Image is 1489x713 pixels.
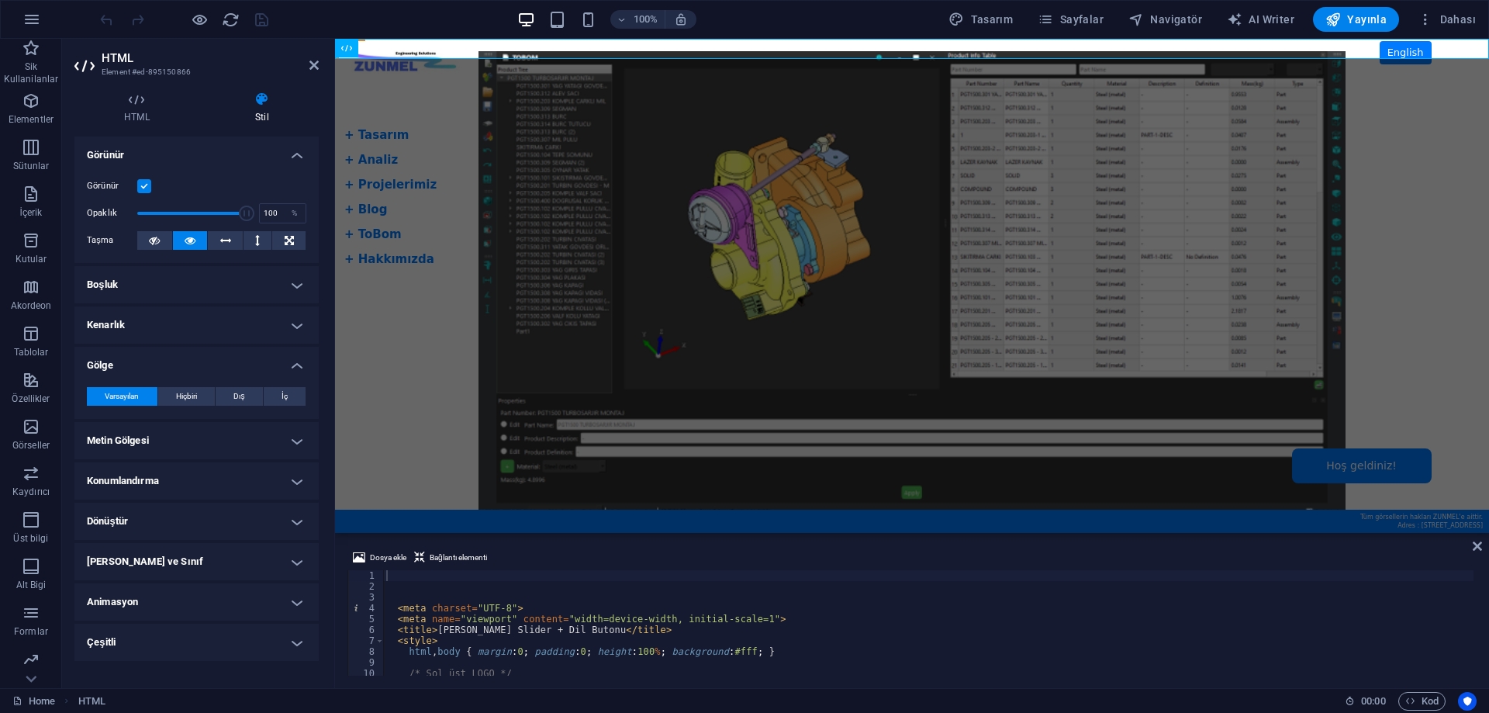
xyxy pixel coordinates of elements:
[1122,7,1208,32] button: Navigatör
[74,543,319,580] h4: [PERSON_NAME] ve Sınıf
[412,549,489,567] button: Bağlantı elementi
[634,10,658,29] h6: 100%
[610,10,665,29] button: 100%
[11,299,52,312] p: Akordeon
[1345,692,1386,711] h6: Oturum süresi
[348,581,385,592] div: 2
[1325,12,1387,27] span: Yayınla
[74,306,319,344] h4: Kenarlık
[102,51,319,65] h2: HTML
[1221,7,1301,32] button: AI Writer
[19,206,42,219] p: İçerik
[16,253,47,265] p: Kutular
[216,387,263,406] button: Dış
[282,387,288,406] span: İç
[74,503,319,540] h4: Dönüştür
[74,624,319,661] h4: Çeşitli
[1361,692,1385,711] span: 00 00
[348,603,385,614] div: 4
[87,177,137,196] label: Görünür
[348,592,385,603] div: 3
[74,137,319,164] h4: Görünür
[13,160,50,172] p: Sütunlar
[348,646,385,657] div: 8
[176,387,197,406] span: Hiçbiri
[78,692,105,711] nav: breadcrumb
[674,12,688,26] i: Yeniden boyutlandırmada yakınlaştırma düzeyini seçilen cihaza uyacak şekilde otomatik olarak ayarla.
[1313,7,1399,32] button: Yayınla
[348,614,385,625] div: 5
[370,549,406,567] span: Dosya ekle
[1038,12,1104,27] span: Sayfalar
[12,393,50,405] p: Özellikler
[348,625,385,635] div: 6
[87,387,157,406] button: Varsayılan
[12,692,55,711] a: Seçimi iptal etmek için tıkla. Sayfaları açmak için çift tıkla
[105,387,139,406] span: Varsayılan
[348,635,385,646] div: 7
[87,209,137,217] label: Opaklık
[13,532,48,545] p: Üst bilgi
[1411,7,1482,32] button: Dahası
[74,266,319,303] h4: Boşluk
[948,12,1013,27] span: Tasarım
[942,7,1019,32] button: Tasarım
[264,387,306,406] button: İç
[12,439,50,452] p: Görseller
[1398,692,1446,711] button: Kod
[158,387,216,406] button: Hiçbiri
[233,387,244,406] span: Dış
[12,486,50,498] p: Kaydırıcı
[74,462,319,500] h4: Konumlandırma
[102,65,288,79] h3: Element #ed-895150866
[74,347,319,375] h4: Gölge
[16,579,47,591] p: Alt Bigi
[1227,12,1294,27] span: AI Writer
[348,668,385,679] div: 10
[348,570,385,581] div: 1
[1372,695,1374,707] span: :
[1031,7,1110,32] button: Sayfalar
[222,11,240,29] i: Sayfayı yeniden yükleyin
[1128,12,1202,27] span: Navigatör
[1458,692,1477,711] button: Usercentrics
[14,346,49,358] p: Tablolar
[430,549,487,567] span: Bağlantı elementi
[1418,12,1476,27] span: Dahası
[74,583,319,621] h4: Animasyon
[221,10,240,29] button: reload
[78,692,105,711] span: Seçmek için tıkla. Düzenlemek için çift tıkla
[74,92,206,124] h4: HTML
[87,231,137,250] label: Taşma
[14,625,48,638] p: Formlar
[284,204,306,223] div: %
[942,7,1019,32] div: Tasarım (Ctrl+Alt+Y)
[348,657,385,668] div: 9
[74,422,319,459] h4: Metin Gölgesi
[1405,692,1439,711] span: Kod
[351,549,409,567] button: Dosya ekle
[9,113,54,126] p: Elementler
[206,92,319,124] h4: Stil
